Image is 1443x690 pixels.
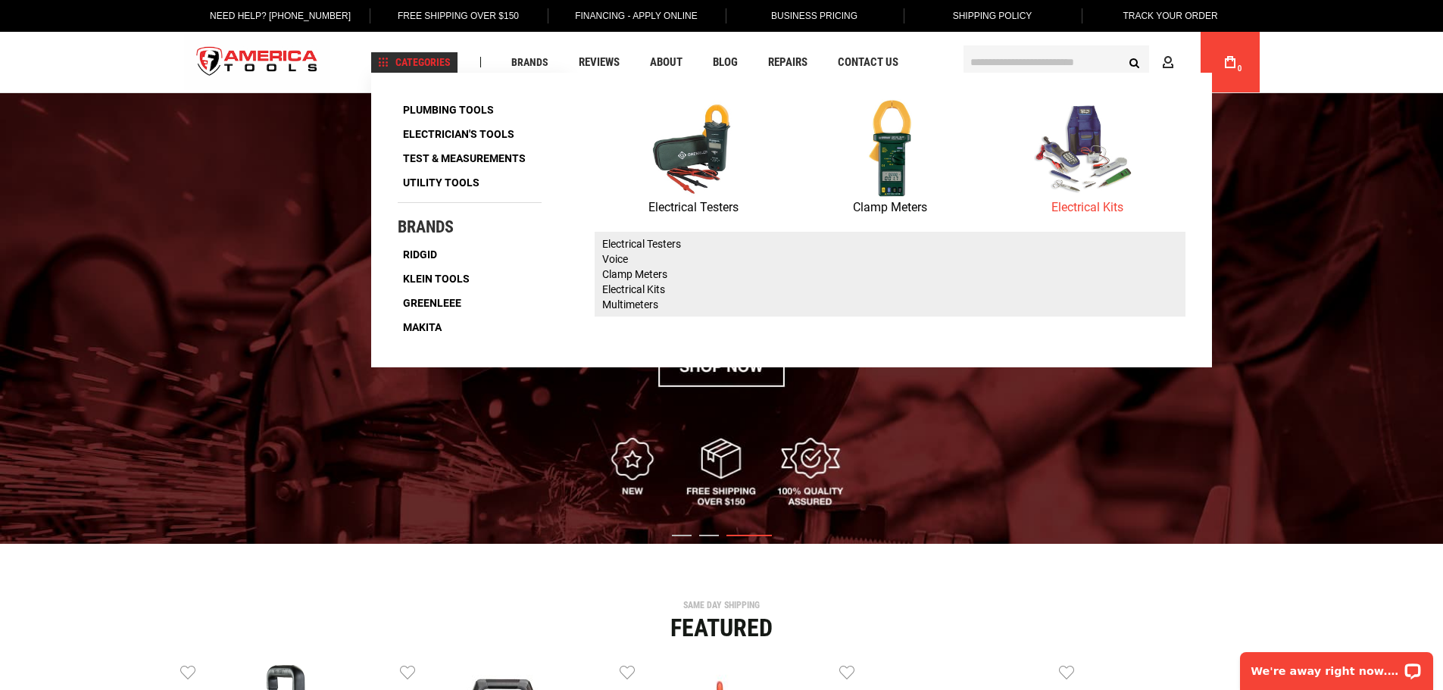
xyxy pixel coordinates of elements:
span: Repairs [768,57,807,68]
span: Utility Tools [403,177,479,188]
a: Electrical Kits [602,283,665,295]
p: Electrical Kits [989,198,1185,217]
span: Shipping Policy [953,11,1032,21]
span: Reviews [579,57,620,68]
div: Featured [180,616,1263,640]
a: Electrical Testers [602,238,681,250]
div: SAME DAY SHIPPING [180,601,1263,610]
p: Electrical Testers [595,198,792,217]
span: About [650,57,682,68]
a: Clamp Meters [792,99,989,217]
span: Klein Tools [403,273,470,284]
a: Utility Tools [398,172,485,193]
iframe: LiveChat chat widget [1230,642,1443,690]
a: store logo [184,34,331,91]
span: Categories [378,57,451,67]
span: Greenleee [403,298,461,308]
a: Electrical Testers [595,99,792,217]
span: Blog [713,57,738,68]
a: Blog [706,52,745,73]
span: Ridgid [403,249,437,260]
span: Plumbing Tools [403,105,494,115]
span: Test & Measurements [403,153,526,164]
a: Klein Tools [398,268,475,289]
a: Reviews [572,52,626,73]
span: Electrician's Tools [403,129,514,139]
a: Plumbing Tools [398,99,499,120]
span: Contact Us [838,57,898,68]
a: Categories [371,52,458,73]
span: Brands [511,57,548,67]
a: Clamp Meters [602,268,667,280]
span: 0 [1238,64,1242,73]
a: Electrician's Tools [398,123,520,145]
a: Ridgid [398,244,442,265]
button: Search [1120,48,1149,76]
a: About [643,52,689,73]
a: Makita [398,317,447,338]
a: Multimeters [602,298,658,311]
span: Makita [403,322,442,333]
a: 0 [1216,32,1245,92]
a: Voice [602,253,628,265]
a: Contact Us [831,52,905,73]
a: Greenleee [398,292,467,314]
img: America Tools [184,34,331,91]
a: Brands [504,52,555,73]
a: Electrical Kits [989,99,1185,217]
a: Test & Measurements [398,148,531,169]
h4: Brands [398,218,542,236]
p: Clamp Meters [792,198,989,217]
a: Repairs [761,52,814,73]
